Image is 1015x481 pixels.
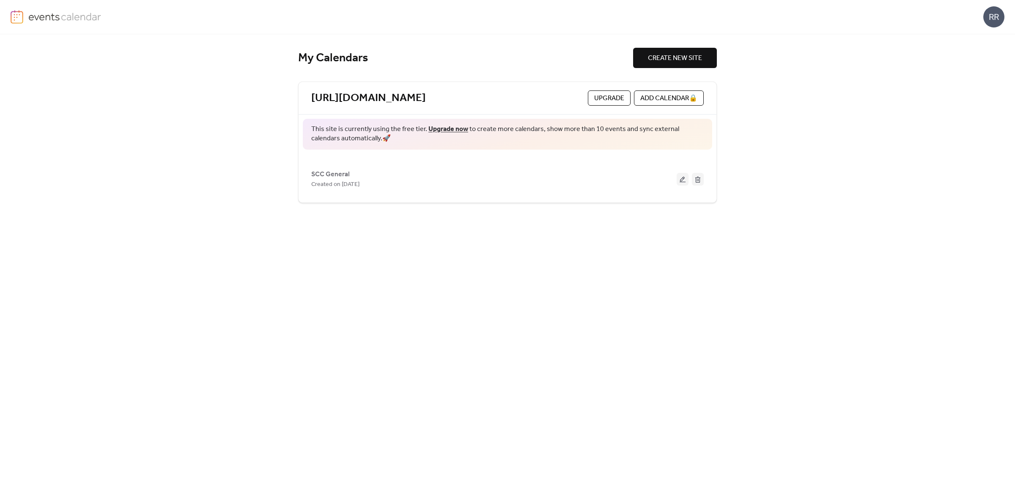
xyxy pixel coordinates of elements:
a: SCC General [311,172,350,177]
span: This site is currently using the free tier. to create more calendars, show more than 10 events an... [311,125,704,144]
span: Upgrade [594,93,624,104]
button: Upgrade [588,90,631,106]
div: RR [983,6,1004,27]
button: CREATE NEW SITE [633,48,717,68]
span: Created on [DATE] [311,180,359,190]
img: logo-type [28,10,101,23]
img: logo [11,10,23,24]
a: Upgrade now [428,123,468,136]
div: My Calendars [298,51,633,66]
a: [URL][DOMAIN_NAME] [311,91,426,105]
span: SCC General [311,169,350,180]
span: CREATE NEW SITE [648,53,702,63]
